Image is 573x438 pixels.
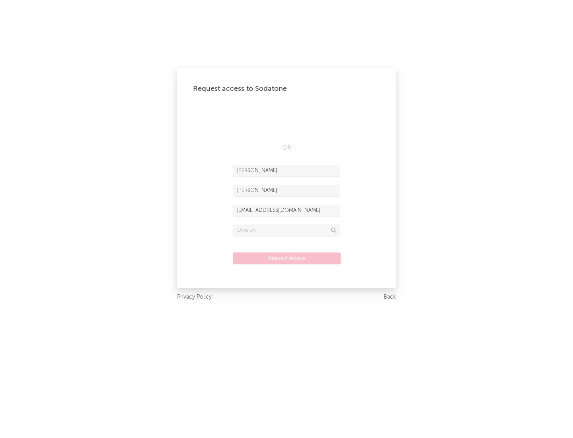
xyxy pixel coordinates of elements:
a: Back [384,292,396,302]
input: Email [233,205,340,217]
a: Privacy Policy [177,292,212,302]
input: Division [233,225,340,237]
div: OR [233,143,340,153]
button: Request Access [233,252,341,264]
div: Request access to Sodatone [193,84,380,94]
input: First Name [233,165,340,177]
input: Last Name [233,185,340,197]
